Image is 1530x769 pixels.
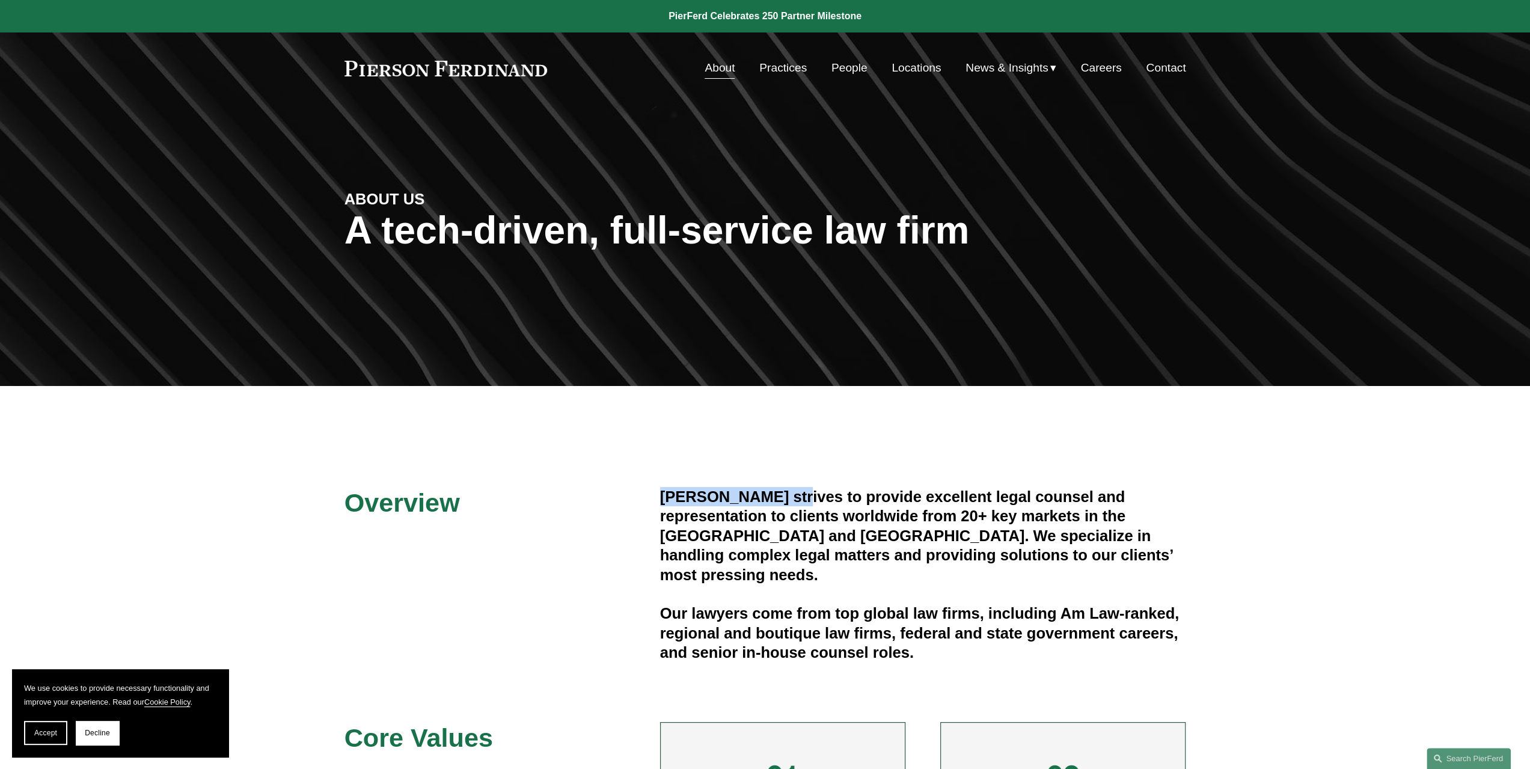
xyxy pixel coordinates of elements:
[344,209,1186,253] h1: A tech-driven, full-service law firm
[660,487,1186,584] h4: [PERSON_NAME] strives to provide excellent legal counsel and representation to clients worldwide ...
[759,57,807,79] a: Practices
[24,721,67,745] button: Accept
[24,681,216,709] p: We use cookies to provide necessary functionality and improve your experience. Read our .
[1427,748,1511,769] a: Search this site
[965,58,1048,79] span: News & Insights
[831,57,868,79] a: People
[144,697,191,706] a: Cookie Policy
[76,721,119,745] button: Decline
[660,604,1186,662] h4: Our lawyers come from top global law firms, including Am Law-ranked, regional and boutique law fi...
[34,729,57,737] span: Accept
[12,669,228,757] section: Cookie banner
[1080,57,1121,79] a: Careers
[1146,57,1186,79] a: Contact
[705,57,735,79] a: About
[344,723,493,752] span: Core Values
[965,57,1056,79] a: folder dropdown
[344,488,460,517] span: Overview
[85,729,110,737] span: Decline
[892,57,941,79] a: Locations
[344,191,425,207] strong: ABOUT US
